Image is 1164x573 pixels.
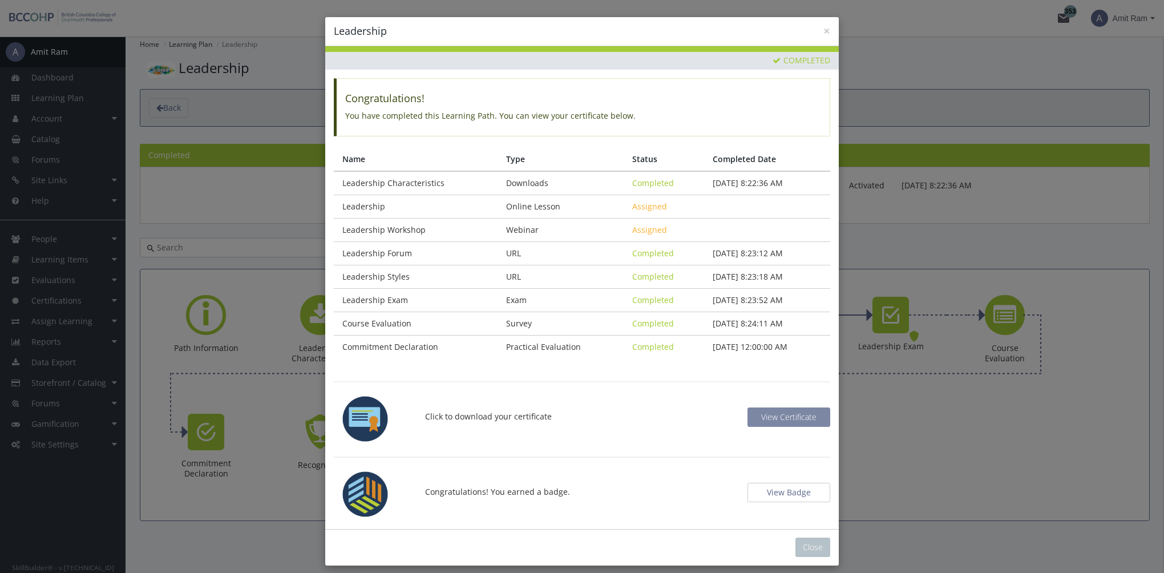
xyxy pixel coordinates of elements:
[498,148,624,171] th: Type
[342,224,426,235] span: Leadership Workshop
[334,148,498,171] th: Name
[342,318,411,329] span: Course Evaluation
[632,177,674,188] span: Completed
[713,271,783,282] span: [DATE] 8:23:18 AM
[761,411,817,422] span: View Certificate
[713,248,783,259] span: [DATE] 8:23:12 AM
[632,318,674,329] span: Completed
[632,271,674,282] span: Completed
[342,341,438,352] span: Commitment Declaration
[506,177,548,188] span: Downloads
[506,224,539,235] span: Webinar
[632,341,674,352] span: Completed
[506,271,521,282] span: URL
[345,110,821,122] p: You have completed this Learning Path. You can view your certificate below.
[704,148,830,171] th: Completed Date
[342,177,444,188] span: Leadership Characteristics
[823,25,830,37] button: ×
[417,469,747,515] p: Congratulations! You earned a badge.
[713,341,787,352] span: [DATE] 12:00:00 AM
[773,55,830,66] span: Completed
[334,24,830,39] h4: Leadership
[342,294,408,305] span: Leadership Exam
[713,294,783,305] span: [DATE] 8:23:52 AM
[632,201,667,212] span: Assigned
[342,271,410,282] span: Leadership Styles
[624,148,704,171] th: Status
[506,248,521,259] span: URL
[506,341,581,352] span: Practical Evaluation
[747,407,830,427] button: Download Certificate (pdf)
[345,93,821,104] h4: Congratulations!
[506,294,527,305] span: Exam
[795,538,830,557] button: Close
[342,248,412,259] span: Leadership Forum
[417,394,747,439] p: Click to download your certificate
[713,318,783,329] span: [DATE] 8:24:11 AM
[342,469,388,519] img: Open Badge -
[632,224,667,235] span: Assigned
[342,201,385,212] span: Leadership
[632,248,674,259] span: Completed
[713,177,783,188] span: [DATE] 8:22:36 AM
[747,483,830,502] button: View Badge
[632,294,674,305] span: Completed
[506,318,532,329] span: Survey
[506,201,560,212] span: Online Lesson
